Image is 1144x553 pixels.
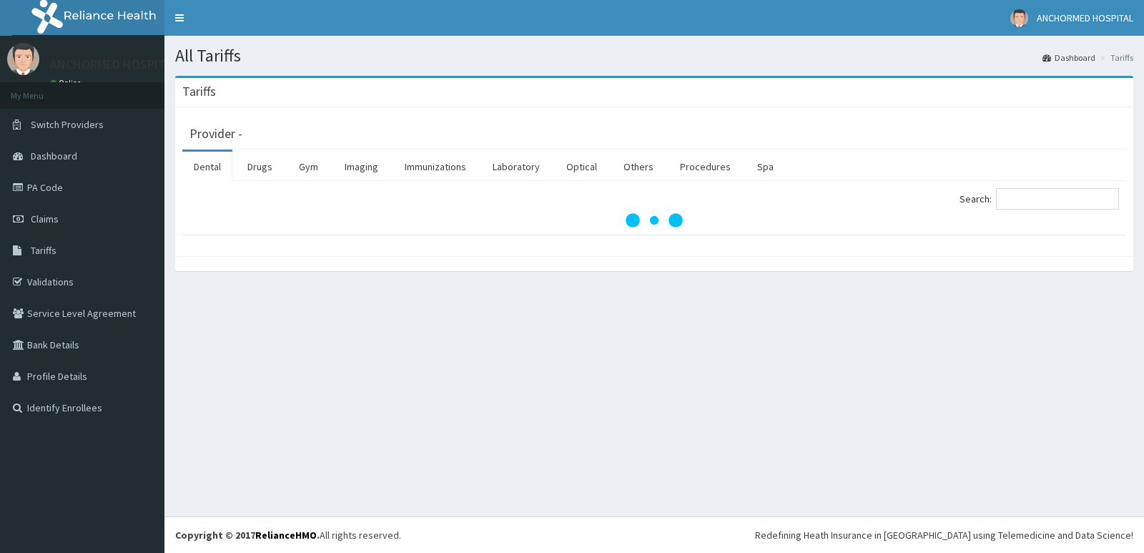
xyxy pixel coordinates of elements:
[175,47,1133,65] h1: All Tariffs
[755,528,1133,542] div: Redefining Heath Insurance in [GEOGRAPHIC_DATA] using Telemedicine and Data Science!
[189,127,242,140] h3: Provider -
[1010,9,1028,27] img: User Image
[31,150,77,162] span: Dashboard
[31,118,104,131] span: Switch Providers
[626,192,683,249] svg: audio-loading
[287,152,330,182] a: Gym
[164,517,1144,553] footer: All rights reserved.
[746,152,785,182] a: Spa
[1042,52,1095,64] a: Dashboard
[50,58,179,71] p: ANCHORMED HOSPITAL
[333,152,390,182] a: Imaging
[175,529,320,542] strong: Copyright © 2017 .
[393,152,478,182] a: Immunizations
[481,152,551,182] a: Laboratory
[555,152,608,182] a: Optical
[1037,11,1133,24] span: ANCHORMED HOSPITAL
[182,152,232,182] a: Dental
[960,188,1119,210] label: Search:
[1097,52,1133,64] li: Tariffs
[50,78,84,88] a: Online
[31,244,56,257] span: Tariffs
[669,152,742,182] a: Procedures
[7,43,39,75] img: User Image
[255,529,317,542] a: RelianceHMO
[182,85,216,98] h3: Tariffs
[996,188,1119,210] input: Search:
[236,152,284,182] a: Drugs
[612,152,665,182] a: Others
[31,212,59,225] span: Claims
